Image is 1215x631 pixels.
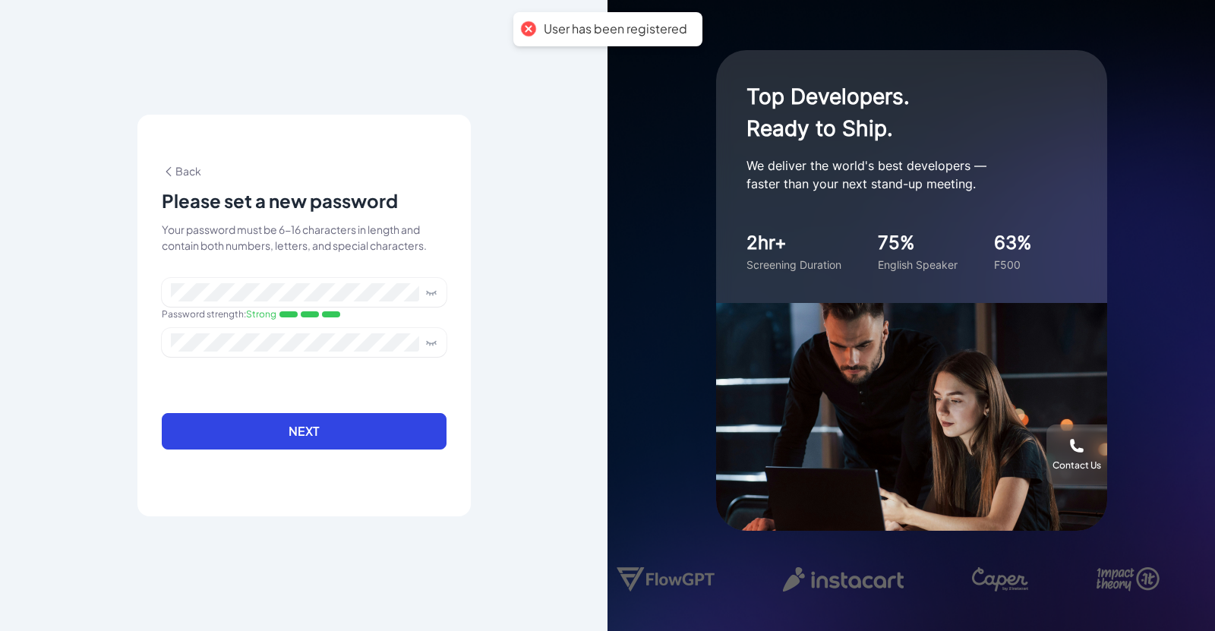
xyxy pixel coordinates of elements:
[162,413,447,450] button: Next
[746,257,841,273] div: Screening Duration
[1052,459,1101,472] div: Contact Us
[544,21,687,37] div: User has been registered
[878,257,958,273] div: English Speaker
[746,80,1050,144] h1: Top Developers. Ready to Ship.
[246,308,276,320] span: Strong
[1046,424,1107,485] button: Contact Us
[746,229,841,257] div: 2hr+
[162,222,447,254] div: Your password must be 6-16 characters in length and contain both numbers, letters, and special ch...
[746,156,1050,193] p: We deliver the world's best developers — faster than your next stand-up meeting.
[878,229,958,257] div: 75%
[162,188,398,213] p: Please set a new password
[162,164,201,178] span: Back
[994,229,1032,257] div: 63%
[994,257,1032,273] div: F500
[162,307,447,322] div: Password strength :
